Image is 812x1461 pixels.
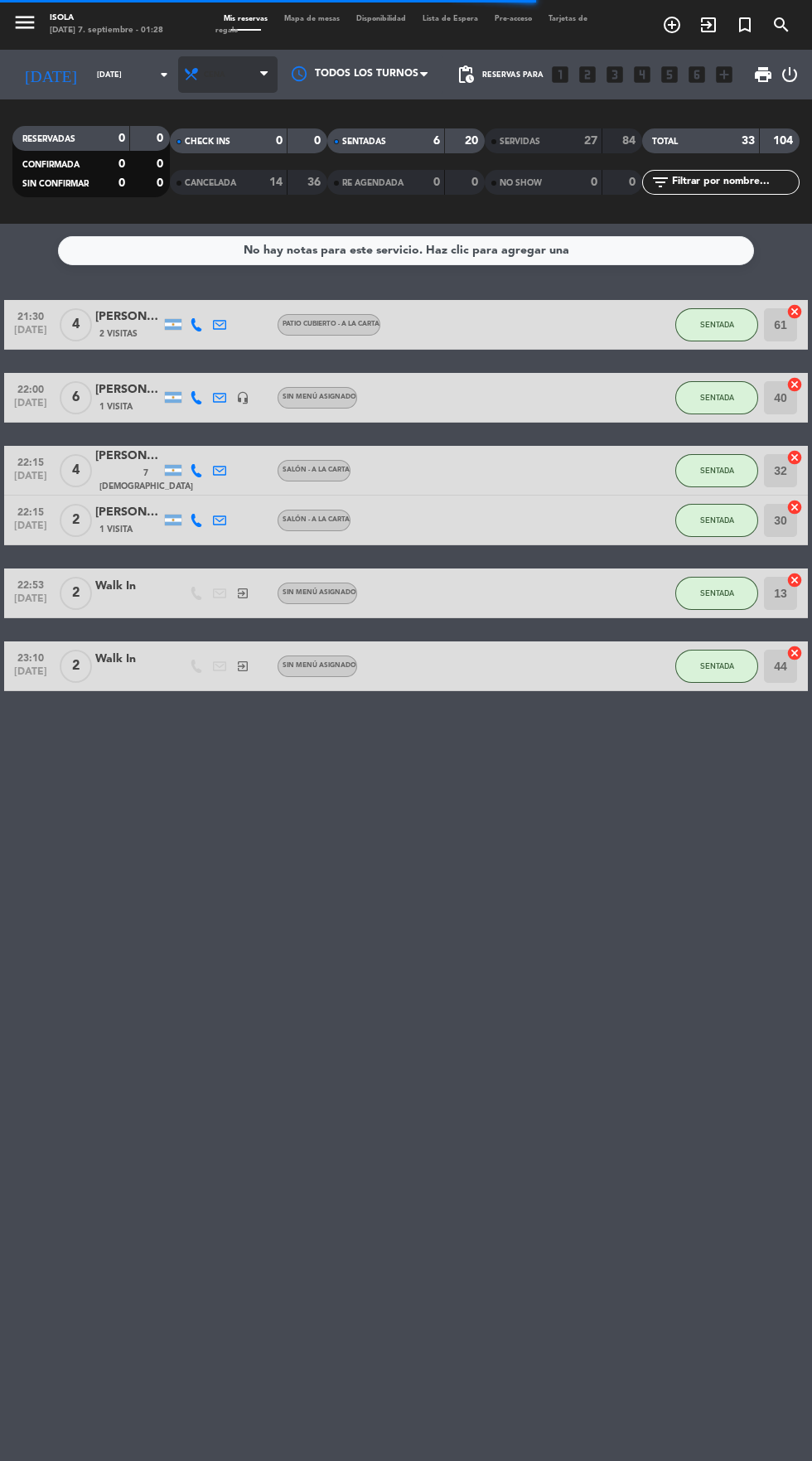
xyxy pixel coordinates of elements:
[686,64,708,85] i: looks_6
[12,10,37,39] button: menu
[236,660,249,673] i: exit_to_app
[698,15,718,35] i: exit_to_app
[735,15,755,35] i: turned_in_not
[631,64,653,85] i: looks_4
[700,515,734,525] span: SENTADA
[50,25,163,37] div: [DATE] 7. septiembre - 01:28
[650,172,670,192] i: filter_list
[10,398,51,417] span: [DATE]
[236,587,249,600] i: exit_to_app
[236,391,249,404] i: headset_mic
[433,135,440,147] strong: 6
[652,138,678,146] span: TOTAL
[700,661,734,670] span: SENTADA
[283,662,356,669] span: Sin menú asignado
[780,65,800,85] i: power_settings_new
[314,135,324,147] strong: 0
[60,308,92,341] span: 4
[591,177,597,188] strong: 0
[99,400,133,414] span: 1 Visita
[12,10,37,35] i: menu
[433,177,440,188] strong: 0
[157,177,167,189] strong: 0
[577,64,598,85] i: looks_two
[157,158,167,170] strong: 0
[670,173,799,191] input: Filtrar por nombre...
[157,133,167,144] strong: 0
[773,135,796,147] strong: 104
[471,177,481,188] strong: 0
[675,504,758,537] button: SENTADA
[283,394,356,400] span: Sin menú asignado
[10,666,51,685] span: [DATE]
[753,65,773,85] span: print
[700,393,734,402] span: SENTADA
[786,376,803,393] i: cancel
[185,179,236,187] span: CANCELADA
[10,306,51,325] span: 21:30
[786,449,803,466] i: cancel
[786,303,803,320] i: cancel
[675,308,758,341] button: SENTADA
[154,65,174,85] i: arrow_drop_down
[348,15,414,22] span: Disponibilidad
[465,135,481,147] strong: 20
[204,70,225,80] span: Cena
[10,647,51,666] span: 23:10
[60,454,92,487] span: 4
[283,467,350,473] span: Salón - A la Carta
[10,501,51,520] span: 22:15
[99,327,138,341] span: 2 Visitas
[482,70,544,80] span: Reservas para
[95,447,162,466] div: [PERSON_NAME]
[713,64,735,85] i: add_box
[700,320,734,329] span: SENTADA
[276,135,283,147] strong: 0
[414,15,486,22] span: Lista de Espera
[60,504,92,537] span: 2
[622,135,639,147] strong: 84
[659,64,680,85] i: looks_5
[50,12,163,25] div: Isola
[283,589,356,596] span: Sin menú asignado
[700,588,734,597] span: SENTADA
[780,50,800,99] div: LOG OUT
[60,381,92,414] span: 6
[10,574,51,593] span: 22:53
[584,135,597,147] strong: 27
[118,133,125,144] strong: 0
[10,471,51,490] span: [DATE]
[500,179,542,187] span: NO SHOW
[276,15,348,22] span: Mapa de mesas
[549,64,571,85] i: looks_one
[662,15,682,35] i: add_circle_outline
[10,520,51,539] span: [DATE]
[22,135,75,143] span: RESERVADAS
[185,138,230,146] span: CHECK INS
[95,307,162,327] div: [PERSON_NAME]
[742,135,755,147] strong: 33
[244,241,569,260] div: No hay notas para este servicio. Haz clic para agregar una
[675,577,758,610] button: SENTADA
[10,593,51,612] span: [DATE]
[10,452,51,471] span: 22:15
[771,15,791,35] i: search
[118,177,125,189] strong: 0
[486,15,540,22] span: Pre-acceso
[60,577,92,610] span: 2
[675,454,758,487] button: SENTADA
[95,380,162,399] div: [PERSON_NAME]
[283,516,350,523] span: Salón - A la Carta
[10,379,51,398] span: 22:00
[342,138,386,146] span: SENTADAS
[215,15,276,22] span: Mis reservas
[700,466,734,475] span: SENTADA
[10,325,51,344] span: [DATE]
[99,467,193,494] span: 7 [DEMOGRAPHIC_DATA]
[342,179,404,187] span: RE AGENDADA
[786,572,803,588] i: cancel
[786,499,803,515] i: cancel
[95,577,162,596] div: Walk In
[456,65,476,85] span: pending_actions
[604,64,626,85] i: looks_3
